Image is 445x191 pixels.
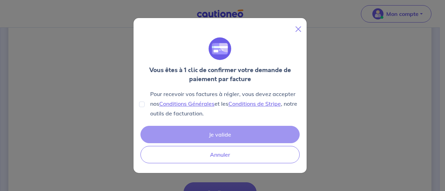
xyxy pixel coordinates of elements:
[149,66,291,84] strong: Vous êtes à 1 clic de confirmer votre demande de paiement par facture
[293,24,304,35] button: Close
[150,89,301,118] p: Pour recevoir vos factures à régler, vous devez accepter nos et les , notre outils de facturation.
[228,100,281,107] a: Conditions de Stripe
[209,37,231,60] img: illu_payment.svg
[159,100,215,107] a: Conditions Générales
[140,146,300,163] button: Annuler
